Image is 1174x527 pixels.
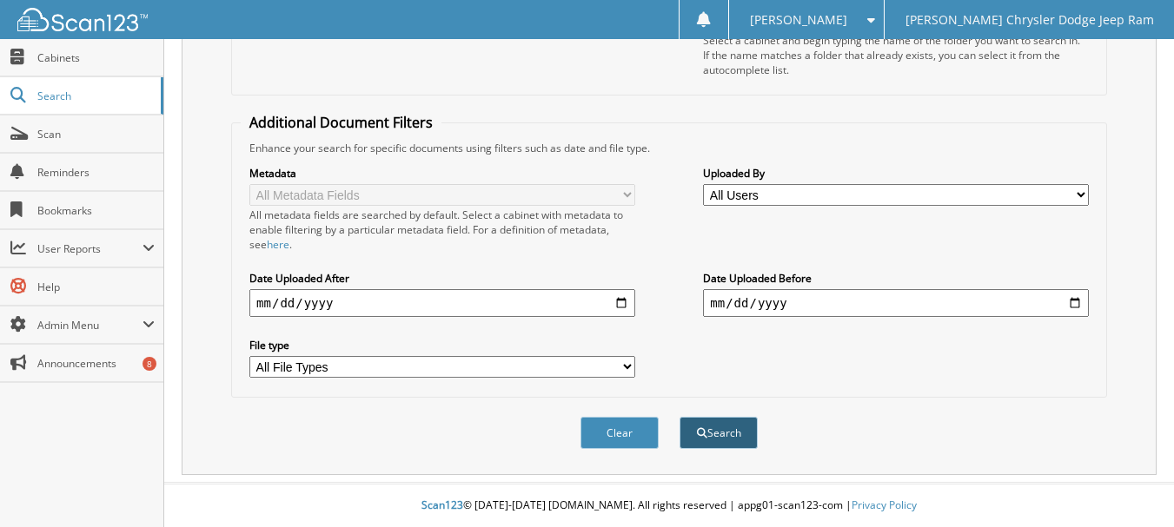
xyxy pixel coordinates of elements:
div: Enhance your search for specific documents using filters such as date and file type. [241,141,1098,155]
span: Scan123 [421,497,463,512]
legend: Additional Document Filters [241,113,441,132]
label: Uploaded By [703,166,1089,181]
input: end [703,289,1089,317]
span: Announcements [37,356,155,371]
span: Cabinets [37,50,155,65]
img: scan123-logo-white.svg [17,8,148,31]
button: Clear [580,417,659,449]
button: Search [680,417,758,449]
span: Admin Menu [37,318,143,333]
span: User Reports [37,241,143,256]
div: © [DATE]-[DATE] [DOMAIN_NAME]. All rights reserved | appg01-scan123-com | [164,484,1174,527]
input: start [249,289,635,317]
span: Reminders [37,165,155,180]
a: Privacy Policy [852,497,917,512]
span: [PERSON_NAME] [750,15,847,25]
span: Bookmarks [37,203,155,218]
label: File type [249,338,635,352]
label: Date Uploaded After [249,271,635,286]
label: Date Uploaded Before [703,271,1089,286]
iframe: Chat Widget [1087,444,1174,527]
a: here [267,237,289,252]
div: 8 [143,357,156,371]
span: Scan [37,127,155,142]
span: [PERSON_NAME] Chrysler Dodge Jeep Ram [905,15,1154,25]
span: Search [37,89,152,103]
div: Select a cabinet and begin typing the name of the folder you want to search in. If the name match... [703,33,1089,77]
span: Help [37,280,155,294]
div: All metadata fields are searched by default. Select a cabinet with metadata to enable filtering b... [249,208,635,252]
label: Metadata [249,166,635,181]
